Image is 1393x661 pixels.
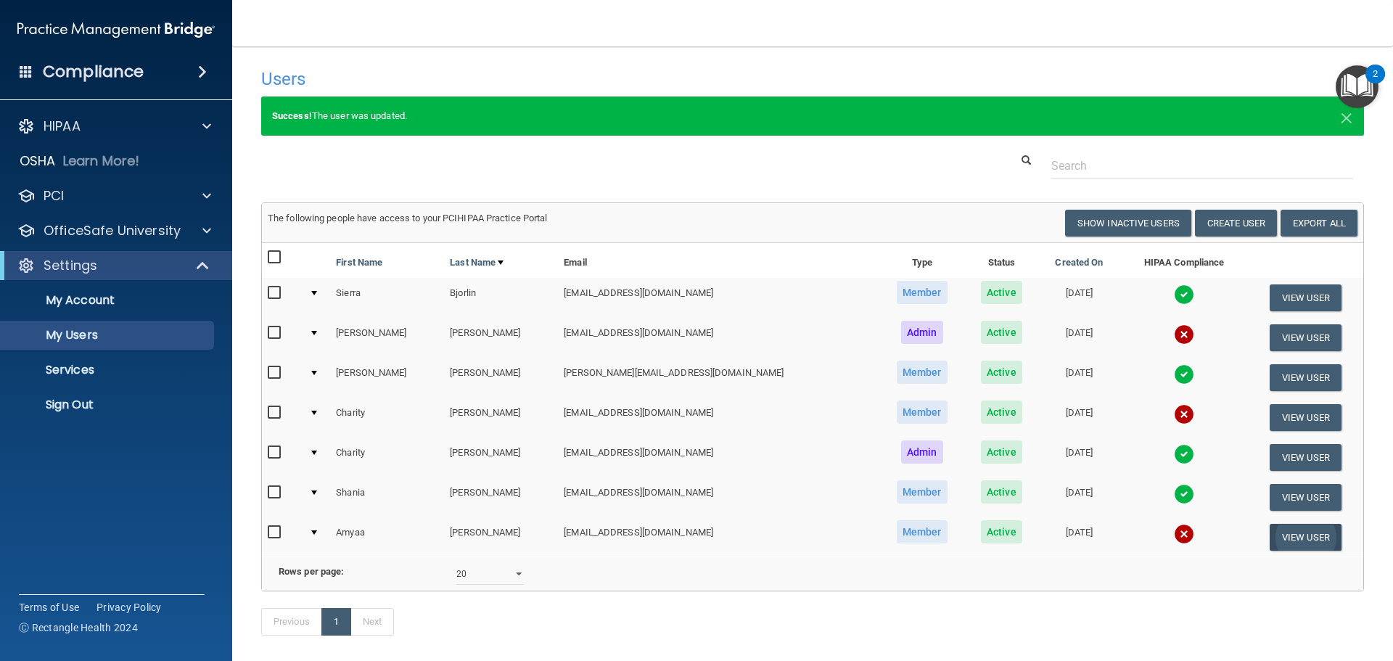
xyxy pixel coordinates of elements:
img: cross.ca9f0e7f.svg [1174,524,1194,544]
button: Show Inactive Users [1065,210,1191,237]
a: Export All [1281,210,1357,237]
p: OSHA [20,152,56,170]
td: [EMAIL_ADDRESS][DOMAIN_NAME] [558,438,879,477]
td: [DATE] [1038,358,1121,398]
a: 1 [321,608,351,636]
div: The user was updated. [261,97,1364,136]
a: PCI [17,187,211,205]
span: Member [897,281,948,304]
iframe: Drift Widget Chat Controller [1142,558,1376,616]
th: Status [965,243,1038,278]
span: Member [897,401,948,424]
td: Charity [330,398,444,438]
td: [DATE] [1038,278,1121,318]
th: Email [558,243,879,278]
td: [EMAIL_ADDRESS][DOMAIN_NAME] [558,398,879,438]
td: [PERSON_NAME] [330,358,444,398]
a: HIPAA [17,118,211,135]
button: Create User [1195,210,1277,237]
strong: Success! [272,110,312,121]
button: View User [1270,284,1341,311]
a: Previous [261,608,322,636]
a: Settings [17,257,210,274]
p: OfficeSafe University [44,222,181,239]
td: [EMAIL_ADDRESS][DOMAIN_NAME] [558,477,879,517]
td: Sierra [330,278,444,318]
span: Member [897,361,948,384]
td: Shania [330,477,444,517]
p: Learn More! [63,152,140,170]
a: Next [350,608,394,636]
td: [DATE] [1038,318,1121,358]
span: Active [981,520,1022,543]
td: [PERSON_NAME][EMAIL_ADDRESS][DOMAIN_NAME] [558,358,879,398]
td: Bjorlin [444,278,558,318]
img: tick.e7d51cea.svg [1174,484,1194,504]
a: Terms of Use [19,600,79,615]
p: HIPAA [44,118,81,135]
span: Member [897,520,948,543]
td: [PERSON_NAME] [444,398,558,438]
a: OfficeSafe University [17,222,211,239]
span: Active [981,480,1022,504]
p: Services [9,363,207,377]
p: My Users [9,328,207,342]
img: tick.e7d51cea.svg [1174,444,1194,464]
td: Amyaa [330,517,444,557]
span: Active [981,440,1022,464]
span: Admin [901,440,943,464]
img: cross.ca9f0e7f.svg [1174,324,1194,345]
div: 2 [1373,74,1378,93]
span: × [1340,102,1353,131]
p: PCI [44,187,64,205]
td: [DATE] [1038,477,1121,517]
h4: Compliance [43,62,144,82]
button: View User [1270,444,1341,471]
td: [DATE] [1038,517,1121,557]
th: HIPAA Compliance [1120,243,1247,278]
img: cross.ca9f0e7f.svg [1174,404,1194,424]
p: My Account [9,293,207,308]
td: [PERSON_NAME] [330,318,444,358]
td: [DATE] [1038,438,1121,477]
td: [DATE] [1038,398,1121,438]
td: [PERSON_NAME] [444,517,558,557]
input: Search [1051,152,1353,179]
span: Active [981,281,1022,304]
td: [EMAIL_ADDRESS][DOMAIN_NAME] [558,517,879,557]
a: Privacy Policy [96,600,162,615]
button: View User [1270,484,1341,511]
img: tick.e7d51cea.svg [1174,284,1194,305]
p: Sign Out [9,398,207,412]
button: View User [1270,364,1341,391]
td: [PERSON_NAME] [444,358,558,398]
span: Ⓒ Rectangle Health 2024 [19,620,138,635]
h4: Users [261,70,895,89]
span: Active [981,361,1022,384]
button: Close [1340,107,1353,125]
button: View User [1270,324,1341,351]
a: Last Name [450,254,504,271]
p: Settings [44,257,97,274]
td: [EMAIL_ADDRESS][DOMAIN_NAME] [558,278,879,318]
a: First Name [336,254,382,271]
span: The following people have access to your PCIHIPAA Practice Portal [268,213,548,223]
button: View User [1270,524,1341,551]
td: Charity [330,438,444,477]
span: Member [897,480,948,504]
th: Type [879,243,965,278]
td: [PERSON_NAME] [444,438,558,477]
button: View User [1270,404,1341,431]
button: Open Resource Center, 2 new notifications [1336,65,1378,108]
img: tick.e7d51cea.svg [1174,364,1194,385]
span: Admin [901,321,943,344]
span: Active [981,401,1022,424]
a: Created On [1055,254,1103,271]
span: Active [981,321,1022,344]
img: PMB logo [17,15,215,44]
b: Rows per page: [279,566,344,577]
td: [PERSON_NAME] [444,318,558,358]
td: [PERSON_NAME] [444,477,558,517]
td: [EMAIL_ADDRESS][DOMAIN_NAME] [558,318,879,358]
